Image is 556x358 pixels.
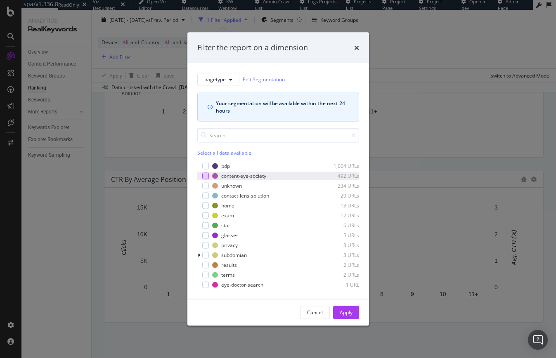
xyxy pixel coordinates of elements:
[319,192,359,199] div: 20 URLs
[319,202,359,209] div: 13 URLs
[307,309,323,316] div: Cancel
[197,92,359,121] div: info banner
[221,242,238,249] div: privacy
[221,172,266,179] div: content-eye-society
[319,232,359,239] div: 5 URLs
[221,163,230,170] div: pdp
[221,182,242,189] div: unknown
[354,42,359,53] div: times
[221,252,247,259] div: subdomian
[243,75,285,84] a: Edit Segmentation
[221,192,269,199] div: contact-lens-solution
[197,73,239,86] button: pagetype
[221,212,234,219] div: exam
[221,271,235,278] div: terms
[197,128,359,142] input: Search
[319,242,359,249] div: 3 URLs
[340,309,353,316] div: Apply
[319,252,359,259] div: 3 URLs
[221,281,263,288] div: eye-doctor-search
[216,99,349,114] div: Your segmentation will be available within the next 24 hours
[319,281,359,288] div: 1 URL
[221,232,239,239] div: glasses
[197,149,359,156] div: Select all data available
[319,261,359,268] div: 2 URLs
[300,306,330,319] button: Cancel
[333,306,359,319] button: Apply
[528,330,548,350] div: Open Intercom Messenger
[319,212,359,219] div: 12 URLs
[187,33,369,326] div: modal
[221,261,237,268] div: results
[319,271,359,278] div: 2 URLs
[319,172,359,179] div: 492 URLs
[319,182,359,189] div: 234 URLs
[221,202,234,209] div: home
[204,76,226,83] span: pagetype
[221,222,232,229] div: start
[197,42,308,53] div: Filter the report on a dimension
[319,222,359,229] div: 6 URLs
[319,163,359,170] div: 1,004 URLs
